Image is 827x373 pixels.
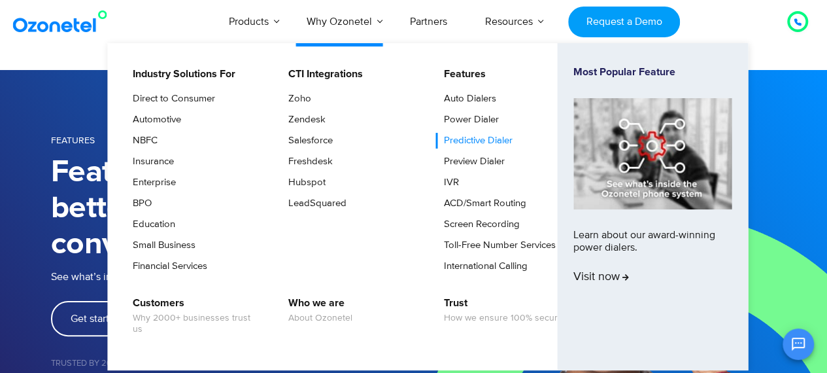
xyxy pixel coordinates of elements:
[51,154,414,262] h1: Features built for a better kind of conversation
[435,133,515,149] a: Predictive Dialer
[71,313,121,324] span: Get started
[435,196,528,211] a: ACD/Smart Routing
[568,7,680,37] a: Request a Demo
[124,196,154,211] a: BPO
[51,359,414,368] h5: Trusted by 2000+ Businesses
[124,154,176,169] a: Insurance
[288,313,352,324] span: About Ozonetel
[280,66,365,82] a: CTI Integrations
[573,66,732,347] a: Most Popular FeatureLearn about our award-winning power dialers.Visit now
[280,133,335,149] a: Salesforce
[435,154,507,169] a: Preview Dialer
[435,112,501,128] a: Power Dialer
[280,196,348,211] a: LeadSquared
[444,313,567,324] span: How we ensure 100% security
[124,175,178,190] a: Enterprise
[435,66,488,82] a: Features
[435,295,569,326] a: TrustHow we ensure 100% security
[435,175,461,190] a: IVR
[573,98,732,209] img: phone-system-min.jpg
[124,133,160,149] a: NBFC
[280,112,328,128] a: Zendesk
[280,175,328,190] a: Hubspot
[124,238,197,253] a: Small Business
[280,154,335,169] a: Freshdesk
[51,135,95,146] span: FEATURES
[124,217,177,232] a: Education
[124,66,237,82] a: Industry Solutions For
[124,91,217,107] a: Direct to Consumer
[573,270,629,285] span: Visit now
[51,269,414,285] p: See what’s inside the Ozonetel phone system
[435,91,498,107] a: Auto Dialers
[124,258,209,274] a: Financial Services
[133,313,262,335] span: Why 2000+ businesses trust us
[51,301,141,336] a: Get started
[280,295,354,326] a: Who we areAbout Ozonetel
[435,217,522,232] a: Screen Recording
[435,238,558,253] a: Toll-Free Number Services
[124,295,263,337] a: CustomersWhy 2000+ businesses trust us
[280,91,313,107] a: Zoho
[783,329,814,360] button: Open chat
[435,258,530,274] a: International Calling
[124,112,183,128] a: Automotive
